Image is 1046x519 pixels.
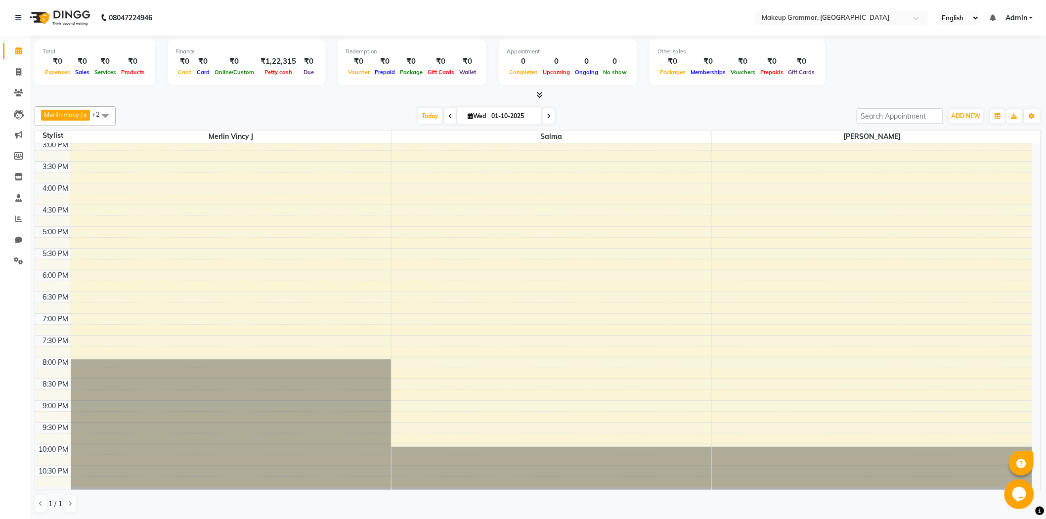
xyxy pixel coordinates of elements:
[758,56,786,67] div: ₹0
[35,130,71,141] div: Stylist
[507,56,540,67] div: 0
[786,69,818,76] span: Gift Cards
[92,69,119,76] span: Services
[83,111,87,119] a: x
[119,69,147,76] span: Products
[73,56,92,67] div: ₹0
[92,110,107,118] span: +2
[465,112,488,120] span: Wed
[346,56,372,67] div: ₹0
[119,56,147,67] div: ₹0
[346,69,372,76] span: Voucher
[41,357,71,368] div: 8:00 PM
[41,162,71,172] div: 3:30 PM
[41,401,71,411] div: 9:00 PM
[25,4,93,32] img: logo
[540,69,572,76] span: Upcoming
[857,108,943,124] input: Search Appointment
[688,56,728,67] div: ₹0
[175,69,194,76] span: Cash
[41,140,71,150] div: 3:00 PM
[949,109,983,123] button: ADD NEW
[758,69,786,76] span: Prepaids
[212,56,257,67] div: ₹0
[397,56,425,67] div: ₹0
[346,47,479,56] div: Redemption
[41,423,71,433] div: 9:30 PM
[657,47,818,56] div: Other sales
[41,336,71,346] div: 7:30 PM
[657,56,688,67] div: ₹0
[952,112,981,120] span: ADD NEW
[372,56,397,67] div: ₹0
[397,69,425,76] span: Package
[48,499,62,509] span: 1 / 1
[507,47,629,56] div: Appointment
[572,69,601,76] span: Ongoing
[507,69,540,76] span: Completed
[418,108,442,124] span: Today
[41,249,71,259] div: 5:30 PM
[1005,13,1027,23] span: Admin
[37,444,71,455] div: 10:00 PM
[601,56,629,67] div: 0
[372,69,397,76] span: Prepaid
[73,69,92,76] span: Sales
[262,69,295,76] span: Petty cash
[37,466,71,476] div: 10:30 PM
[728,56,758,67] div: ₹0
[175,56,194,67] div: ₹0
[572,56,601,67] div: 0
[457,69,479,76] span: Wallet
[41,205,71,216] div: 4:30 PM
[109,4,152,32] b: 08047224946
[43,69,73,76] span: Expenses
[43,47,147,56] div: Total
[425,69,457,76] span: Gift Cards
[43,56,73,67] div: ₹0
[712,130,1032,143] span: [PERSON_NAME]
[41,379,71,389] div: 8:30 PM
[71,130,391,143] span: Merlin vincy J
[194,56,212,67] div: ₹0
[41,314,71,324] div: 7:00 PM
[300,56,317,67] div: ₹0
[657,69,688,76] span: Packages
[688,69,728,76] span: Memberships
[41,270,71,281] div: 6:00 PM
[392,130,711,143] span: Salma
[175,47,317,56] div: Finance
[41,292,71,303] div: 6:30 PM
[92,56,119,67] div: ₹0
[41,183,71,194] div: 4:00 PM
[540,56,572,67] div: 0
[457,56,479,67] div: ₹0
[786,56,818,67] div: ₹0
[41,227,71,237] div: 5:00 PM
[194,69,212,76] span: Card
[44,111,83,119] span: Merlin vincy J
[301,69,316,76] span: Due
[488,109,538,124] input: 2025-10-01
[425,56,457,67] div: ₹0
[212,69,257,76] span: Online/Custom
[1004,479,1036,509] iframe: chat widget
[257,56,300,67] div: ₹1,22,315
[728,69,758,76] span: Vouchers
[601,69,629,76] span: No show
